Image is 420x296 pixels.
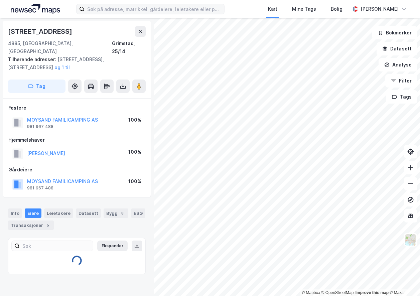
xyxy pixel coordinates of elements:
button: Ekspander [97,241,128,251]
div: 8 [119,210,126,216]
div: Bolig [331,5,342,13]
div: Leietakere [44,208,73,218]
div: ESG [131,208,145,218]
button: Tag [8,80,65,93]
a: OpenStreetMap [321,290,354,295]
div: [STREET_ADDRESS] [8,26,74,37]
button: Datasett [377,42,417,55]
input: Søk på adresse, matrikkel, gårdeiere, leietakere eller personer [85,4,224,14]
div: Grimstad, 25/14 [112,39,146,55]
img: logo.a4113a55bc3d86da70a041830d287a7e.svg [11,4,60,14]
button: Analyse [379,58,417,71]
div: Datasett [76,208,101,218]
div: Eiere [25,208,41,218]
div: 100% [128,116,141,124]
div: Gårdeiere [8,166,145,174]
div: 981 967 488 [27,124,53,129]
button: Filter [385,74,417,88]
div: Festere [8,104,145,112]
div: 100% [128,148,141,156]
div: [STREET_ADDRESS], [STREET_ADDRESS] [8,55,140,71]
div: Info [8,208,22,218]
div: Kart [268,5,277,13]
a: Improve this map [356,290,389,295]
iframe: Chat Widget [387,264,420,296]
div: Hjemmelshaver [8,136,145,144]
img: spinner.a6d8c91a73a9ac5275cf975e30b51cfb.svg [72,255,82,266]
a: Mapbox [302,290,320,295]
div: 4885, [GEOGRAPHIC_DATA], [GEOGRAPHIC_DATA] [8,39,112,55]
input: Søk [20,241,93,251]
button: Bokmerker [372,26,417,39]
span: Tilhørende adresser: [8,56,57,62]
img: Z [404,234,417,246]
div: [PERSON_NAME] [361,5,399,13]
div: Bygg [104,208,128,218]
div: 100% [128,177,141,185]
div: Transaksjoner [8,220,54,230]
div: Mine Tags [292,5,316,13]
div: 5 [44,222,51,229]
button: Tags [386,90,417,104]
div: 981 967 488 [27,185,53,191]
